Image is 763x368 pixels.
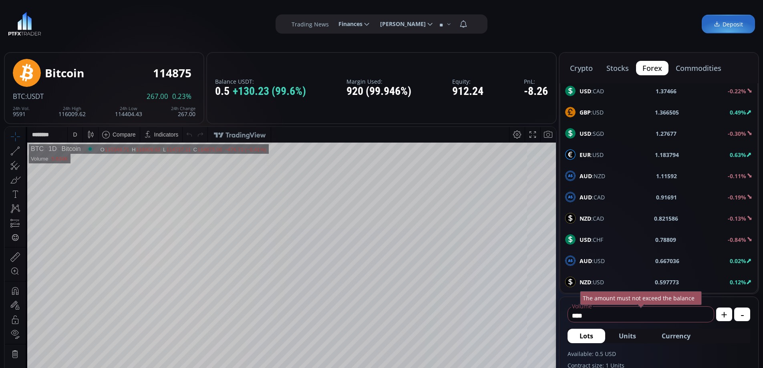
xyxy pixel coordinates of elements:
b: 0.49% [730,109,746,116]
div: log [523,351,530,358]
div: 114875.00 [193,20,217,26]
span: +130.23 (99.6%) [233,85,306,98]
b: 0.63% [730,151,746,159]
span: :CHF [580,235,603,244]
button: Currency [650,329,703,343]
div: 1d [91,351,97,358]
div: 3m [52,351,60,358]
button: 14:14:04 (UTC) [457,347,501,362]
div: L [158,20,161,26]
button: Lots [568,329,605,343]
div: 1m [65,351,73,358]
div: C [189,20,193,26]
b: -0.11% [728,172,746,180]
div: 114404.43 [115,106,142,117]
div: 1y [40,351,46,358]
button: Units [607,329,648,343]
b: AUD [580,193,592,201]
div: 114737.11 [161,20,186,26]
label: PnL: [524,78,548,84]
span: :USDT [25,92,44,101]
div: H [127,20,131,26]
b: EUR [580,151,591,159]
b: NZD [580,215,591,222]
label: Available: 0.5 USD [568,350,750,358]
div: 912.24 [452,85,483,98]
b: 0.821586 [654,214,678,223]
div: 114875 [153,67,191,79]
span: Finances [333,16,362,32]
b: 0.12% [730,278,746,286]
b: 1.11592 [656,172,677,180]
div: 5.634K [46,29,63,35]
span: 0.23% [172,93,191,100]
div:  [7,107,14,115]
div: Toggle Percentage [509,347,520,362]
b: -0.22% [728,87,746,95]
span: :CAD [580,214,604,223]
span: BTC [13,92,25,101]
b: -0.19% [728,193,746,201]
div: 5y [29,351,35,358]
div: Bitcoin [45,67,84,79]
span: :USD [580,278,604,286]
div: O [95,20,100,26]
div: −474.71 (−0.41%) [219,20,261,26]
div: Bitcoin [52,18,76,26]
div: Volume [26,29,43,35]
b: -0.84% [728,236,746,243]
span: :USD [580,108,604,117]
span: 267.00 [147,93,168,100]
span: :CAD [580,193,605,201]
b: AUD [580,257,592,265]
b: 0.597773 [655,278,679,286]
span: [PERSON_NAME] [374,16,426,32]
span: :SGD [580,129,604,138]
button: forex [636,61,668,75]
div: D [68,4,72,11]
div: 116009.62 [131,20,155,26]
span: :NZD [580,172,605,180]
b: USD [580,87,591,95]
button: stocks [600,61,635,75]
div: -8.26 [524,85,548,98]
span: :USD [580,257,605,265]
label: Equity: [452,78,483,84]
div: 920 (99.946%) [346,85,411,98]
div: 1D [39,18,52,26]
div: 267.00 [171,106,195,117]
div: 115349.71 [100,20,125,26]
div: Compare [108,4,131,11]
b: 0.667036 [655,257,679,265]
div: 24h Low [115,106,142,111]
button: commodities [669,61,728,75]
b: 1.366505 [655,108,679,117]
div: BTC [26,18,39,26]
b: USD [580,236,591,243]
b: 0.02% [730,257,746,265]
div: 0.5 [215,85,306,98]
button: crypto [564,61,599,75]
span: Currency [662,331,691,341]
div: Toggle Auto Scale [533,347,550,362]
span: Deposit [714,20,743,28]
b: NZD [580,278,591,286]
div: Go to [107,347,120,362]
div: Toggle Log Scale [520,347,533,362]
b: -0.30% [728,130,746,137]
div: auto [536,351,547,358]
div: 116009.62 [58,106,86,117]
span: Units [619,331,636,341]
div: 5d [79,351,85,358]
div: 24h High [58,106,86,111]
b: 0.91691 [656,193,677,201]
div: 24h Change [171,106,195,111]
span: :CAD [580,87,604,95]
span: Lots [580,331,593,341]
div: Indicators [149,4,174,11]
b: -0.13% [728,215,746,222]
b: AUD [580,172,592,180]
div: Market open [82,18,89,26]
div: 24h Vol. [13,106,30,111]
b: 1.27677 [656,129,676,138]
